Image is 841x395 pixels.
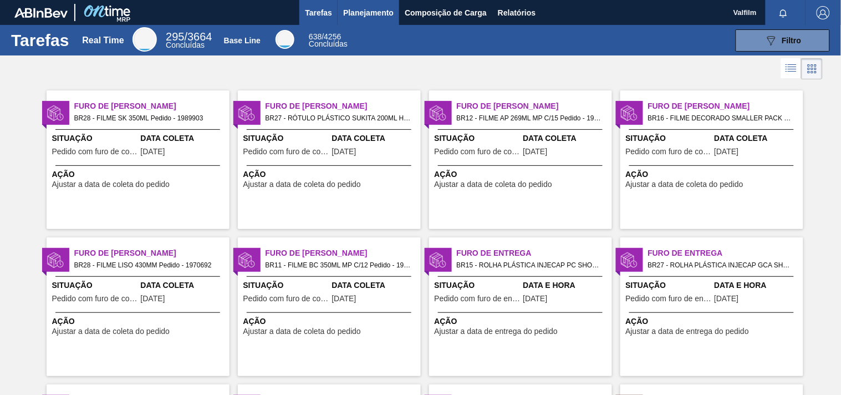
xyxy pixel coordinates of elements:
[266,112,412,124] span: BR27 - RÓTULO PLÁSTICO SUKITA 200ML H Pedido - 1991214
[802,58,823,79] div: Visão em Cards
[648,259,794,271] span: BR27 - ROLHA PLÁSTICA INJECAP GCA SHORT Pedido - 1991158
[430,105,446,121] img: status
[457,112,603,124] span: BR12 - FILME AP 269ML MP C/15 Pedido - 1988918
[648,112,794,124] span: BR16 - FILME DECORADO SMALLER PACK 269ML Pedido - 1986565
[332,280,418,291] span: Data Coleta
[626,133,712,144] span: Situação
[715,295,739,303] span: 16/08/2025,
[435,169,609,180] span: Ação
[626,169,801,180] span: Ação
[243,133,329,144] span: Situação
[243,316,418,327] span: Ação
[621,252,638,269] img: status
[332,148,356,156] span: 16/08/2025
[715,148,739,156] span: 11/08/2025
[332,295,356,303] span: 17/08/2025
[523,280,609,291] span: Data e Hora
[166,31,184,43] span: 295
[626,295,712,303] span: Pedido com furo de entrega
[266,247,421,259] span: Furo de Coleta
[52,133,138,144] span: Situação
[166,40,205,49] span: Concluídas
[52,280,138,291] span: Situação
[766,5,801,21] button: Notificações
[621,105,638,121] img: status
[626,148,712,156] span: Pedido com furo de coleta
[715,280,801,291] span: Data e Hora
[435,148,521,156] span: Pedido com furo de coleta
[435,316,609,327] span: Ação
[781,58,802,79] div: Visão em Lista
[435,327,558,336] span: Ajustar a data de entrega do pedido
[52,327,170,336] span: Ajustar a data de coleta do pedido
[523,295,548,303] span: 14/08/2025,
[457,100,612,112] span: Furo de Coleta
[435,295,521,303] span: Pedido com furo de entrega
[266,100,421,112] span: Furo de Coleta
[74,259,221,271] span: BR28 - FILME LISO 430MM Pedido - 1970692
[332,133,418,144] span: Data Coleta
[52,169,227,180] span: Ação
[309,39,348,48] span: Concluídas
[52,180,170,189] span: Ajustar a data de coleta do pedido
[626,327,750,336] span: Ajustar a data de entrega do pedido
[11,34,69,47] h1: Tarefas
[435,280,521,291] span: Situação
[498,6,536,19] span: Relatórios
[276,30,294,49] div: Base Line
[309,32,322,41] span: 638
[82,36,124,45] div: Real Time
[736,29,830,52] button: Filtro
[243,327,361,336] span: Ajustar a data de coleta do pedido
[243,295,329,303] span: Pedido com furo de coleta
[238,252,255,269] img: status
[141,148,165,156] span: 15/08/2025
[166,32,212,49] div: Real Time
[243,280,329,291] span: Situação
[238,105,255,121] img: status
[47,105,64,121] img: status
[817,6,830,19] img: Logout
[166,31,212,43] span: / 3664
[457,247,612,259] span: Furo de Entrega
[243,169,418,180] span: Ação
[141,133,227,144] span: Data Coleta
[14,8,68,18] img: TNhmsLtSVTkK8tSr43FrP2fwEKptu5GPRR3wAAAABJRU5ErkJggg==
[74,100,230,112] span: Furo de Coleta
[52,316,227,327] span: Ação
[435,133,521,144] span: Situação
[224,36,261,45] div: Base Line
[343,6,394,19] span: Planejamento
[457,259,603,271] span: BR15 - ROLHA PLÁSTICA INJECAP PC SHORT Pedido - 1994855
[52,295,138,303] span: Pedido com furo de coleta
[430,252,446,269] img: status
[405,6,487,19] span: Composição de Carga
[782,36,802,45] span: Filtro
[305,6,332,19] span: Tarefas
[626,316,801,327] span: Ação
[74,247,230,259] span: Furo de Coleta
[52,148,138,156] span: Pedido com furo de coleta
[141,280,227,291] span: Data Coleta
[309,33,348,48] div: Base Line
[648,247,803,259] span: Furo de Entrega
[243,180,361,189] span: Ajustar a data de coleta do pedido
[141,295,165,303] span: 14/08/2025
[266,259,412,271] span: BR11 - FILME BC 350ML MP C/12 Pedido - 1984219
[435,180,553,189] span: Ajustar a data de coleta do pedido
[715,133,801,144] span: Data Coleta
[132,27,157,52] div: Real Time
[626,180,744,189] span: Ajustar a data de coleta do pedido
[243,148,329,156] span: Pedido com furo de coleta
[626,280,712,291] span: Situação
[309,32,341,41] span: / 4256
[47,252,64,269] img: status
[523,148,548,156] span: 14/08/2025
[74,112,221,124] span: BR28 - FILME SK 350ML Pedido - 1989903
[523,133,609,144] span: Data Coleta
[648,100,803,112] span: Furo de Coleta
